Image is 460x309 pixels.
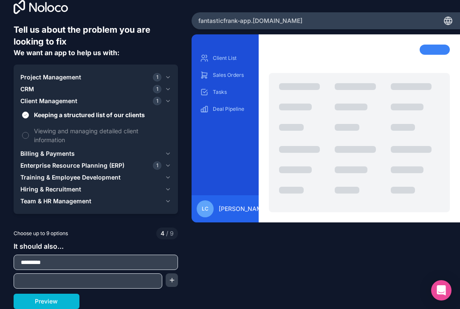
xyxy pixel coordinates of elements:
span: Enterprise Resource Planning (ERP) [20,161,124,170]
span: Project Management [20,73,81,81]
div: scrollable content [198,51,252,189]
button: Training & Employee Development [20,171,171,183]
span: We want an app to help us with: [14,48,119,57]
span: Keeping a structured list of our clients [34,110,169,119]
h6: Tell us about the problem you are looking to fix [14,24,178,48]
span: Choose up to 9 options [14,230,68,237]
span: Viewing and managing detailed client information [34,126,169,144]
button: Client Management1 [20,95,171,107]
span: 1 [153,97,161,105]
span: 4 [161,229,164,238]
span: Client Management [20,97,77,105]
button: Keeping a structured list of our clients [22,112,29,118]
p: Tasks [213,89,250,96]
span: fantasticfrank-app .[DOMAIN_NAME] [198,17,302,25]
button: CRM1 [20,83,171,95]
span: It should also... [14,242,64,250]
span: Training & Employee Development [20,173,121,182]
p: Deal Pipeline [213,106,250,112]
button: Hiring & Recruitment [20,183,171,195]
button: Project Management1 [20,71,171,83]
span: CRM [20,85,34,93]
span: LC [202,205,209,212]
button: Preview [14,294,79,309]
span: Billing & Payments [20,149,75,158]
span: 1 [153,85,161,93]
div: Client Management1 [20,107,171,148]
span: [PERSON_NAME] [219,205,268,213]
span: / [166,230,168,237]
button: Team & HR Management [20,195,171,207]
p: Sales Orders [213,72,250,79]
button: Enterprise Resource Planning (ERP)1 [20,160,171,171]
span: 9 [164,229,174,238]
span: Team & HR Management [20,197,91,205]
div: Open Intercom Messenger [431,280,452,301]
button: Viewing and managing detailed client information [22,132,29,139]
span: 1 [153,73,161,81]
button: Billing & Payments [20,148,171,160]
span: Hiring & Recruitment [20,185,81,194]
span: 1 [153,161,161,170]
p: Client List [213,55,250,62]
